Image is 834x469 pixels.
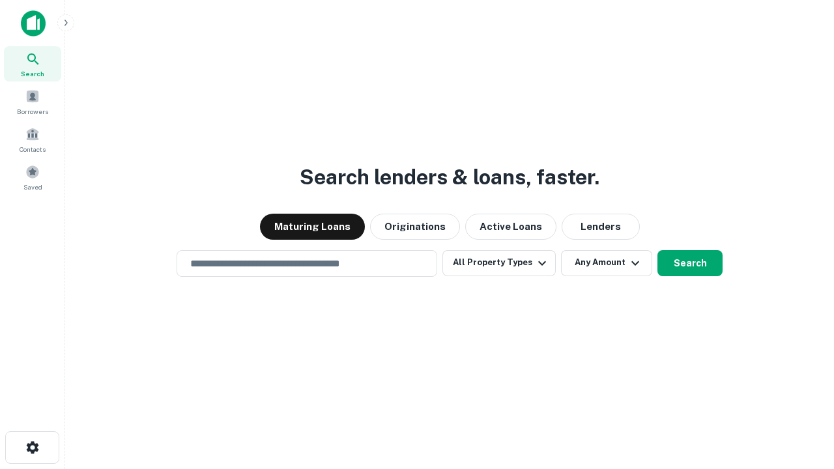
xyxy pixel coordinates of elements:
[465,214,556,240] button: Active Loans
[260,214,365,240] button: Maturing Loans
[370,214,460,240] button: Originations
[4,122,61,157] a: Contacts
[769,365,834,427] iframe: Chat Widget
[562,214,640,240] button: Lenders
[21,68,44,79] span: Search
[17,106,48,117] span: Borrowers
[561,250,652,276] button: Any Amount
[442,250,556,276] button: All Property Types
[300,162,599,193] h3: Search lenders & loans, faster.
[657,250,723,276] button: Search
[4,84,61,119] a: Borrowers
[4,160,61,195] a: Saved
[23,182,42,192] span: Saved
[20,144,46,154] span: Contacts
[4,46,61,81] a: Search
[21,10,46,36] img: capitalize-icon.png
